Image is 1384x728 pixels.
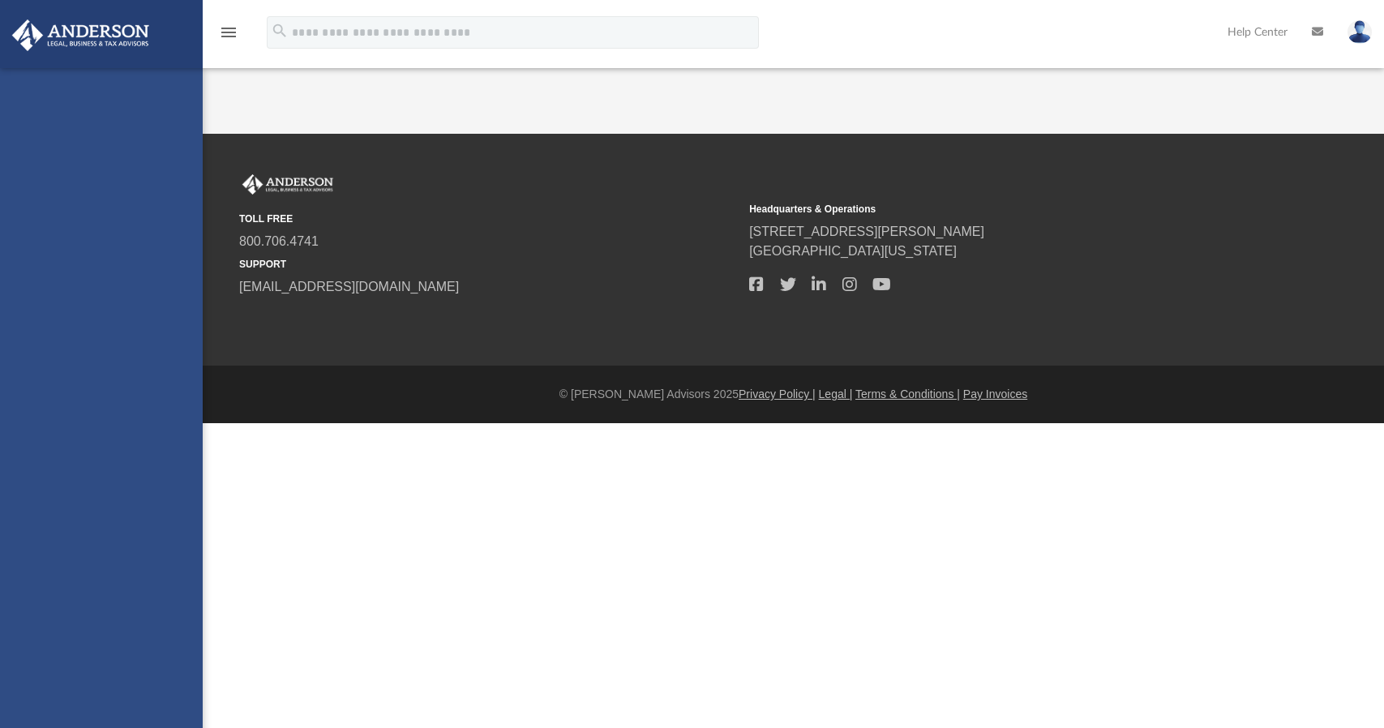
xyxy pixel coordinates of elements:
[749,202,1248,216] small: Headquarters & Operations
[239,280,459,293] a: [EMAIL_ADDRESS][DOMAIN_NAME]
[739,388,816,400] a: Privacy Policy |
[749,225,984,238] a: [STREET_ADDRESS][PERSON_NAME]
[819,388,853,400] a: Legal |
[963,388,1027,400] a: Pay Invoices
[855,388,960,400] a: Terms & Conditions |
[271,22,289,40] i: search
[239,234,319,248] a: 800.706.4741
[749,244,957,258] a: [GEOGRAPHIC_DATA][US_STATE]
[239,257,738,272] small: SUPPORT
[219,31,238,42] a: menu
[203,386,1384,403] div: © [PERSON_NAME] Advisors 2025
[239,212,738,226] small: TOLL FREE
[1348,20,1372,44] img: User Pic
[239,174,336,195] img: Anderson Advisors Platinum Portal
[219,23,238,42] i: menu
[7,19,154,51] img: Anderson Advisors Platinum Portal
